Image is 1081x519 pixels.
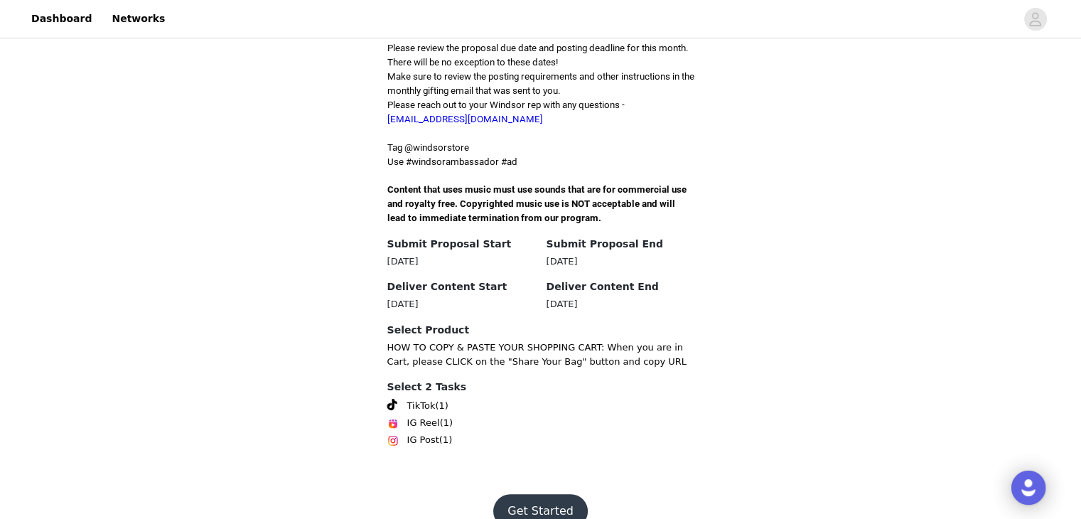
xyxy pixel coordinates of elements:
h4: Deliver Content Start [387,279,535,294]
h4: Select Product [387,323,694,338]
span: Use #windsorambassador #ad [387,156,517,167]
span: Please reach out to your Windsor rep with any questions - [387,100,625,124]
span: TikTok [407,399,436,413]
img: Instagram Reels Icon [387,418,399,429]
div: [DATE] [387,297,535,311]
span: Make sure to review the posting requirements and other instructions in the monthly gifting email ... [387,71,694,96]
h4: Select 2 Tasks [387,380,694,395]
span: (1) [435,399,448,413]
a: Dashboard [23,3,100,35]
img: Instagram Icon [387,435,399,446]
span: (1) [439,433,452,447]
p: HOW TO COPY & PASTE YOUR SHOPPING CART: When you are in Cart, please CLICK on the "Share Your Bag... [387,341,694,368]
div: [DATE] [387,255,535,269]
span: (1) [440,416,453,430]
h4: Submit Proposal Start [387,237,535,252]
div: avatar [1028,8,1042,31]
a: Networks [103,3,173,35]
div: [DATE] [547,255,694,269]
span: IG Post [407,433,439,447]
span: Tag @windsorstore [387,142,469,153]
span: Content that uses music must use sounds that are for commercial use and royalty free. Copyrighted... [387,184,689,223]
span: IG Reel [407,416,440,430]
div: [DATE] [547,297,694,311]
h4: Deliver Content End [547,279,694,294]
h4: Submit Proposal End [547,237,694,252]
span: Please review the proposal due date and posting deadline for this month. There will be no excepti... [387,43,689,68]
a: [EMAIL_ADDRESS][DOMAIN_NAME] [387,114,543,124]
div: Open Intercom Messenger [1011,471,1045,505]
